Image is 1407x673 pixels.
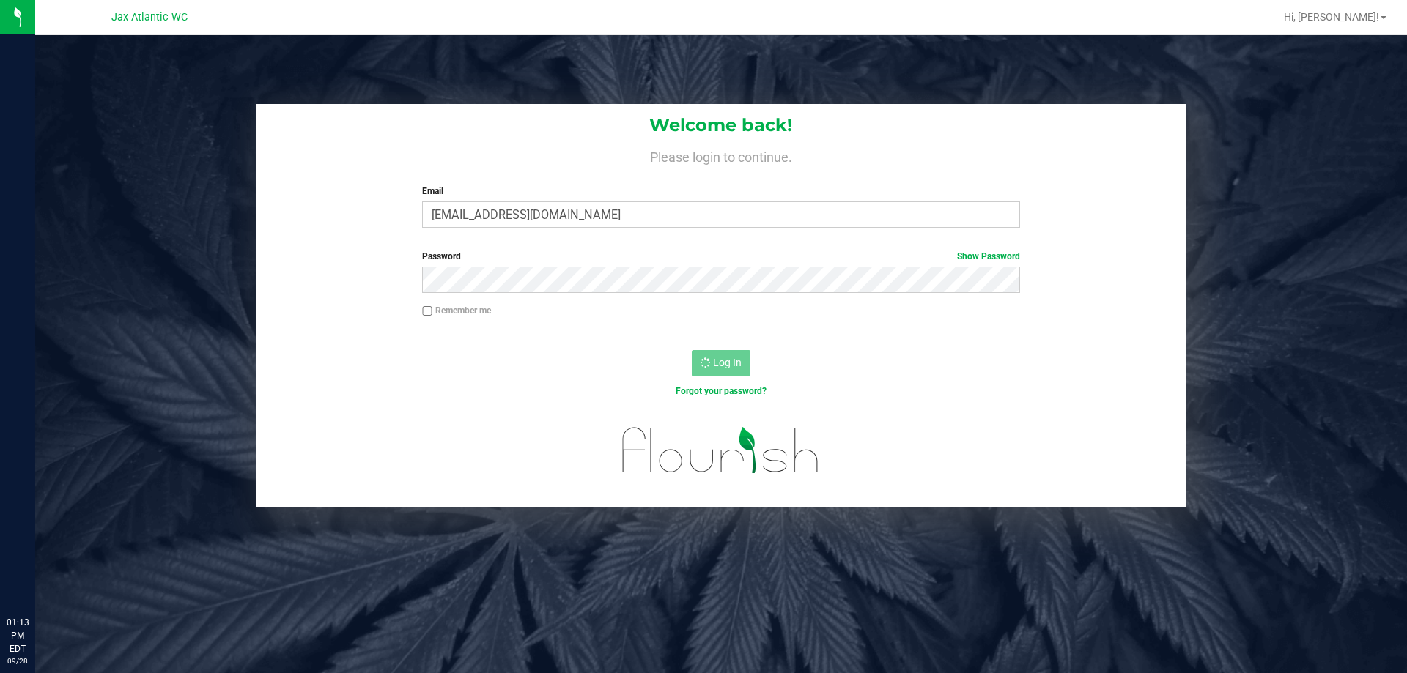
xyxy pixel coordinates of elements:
[605,413,837,488] img: flourish_logo.svg
[422,306,432,316] input: Remember me
[713,357,742,368] span: Log In
[422,185,1019,198] label: Email
[957,251,1020,261] a: Show Password
[692,350,750,376] button: Log In
[7,655,29,666] p: 09/28
[422,304,491,317] label: Remember me
[422,251,461,261] span: Password
[111,11,188,23] span: Jax Atlantic WC
[256,146,1186,164] h4: Please login to continue.
[676,386,767,396] a: Forgot your password?
[256,116,1186,135] h1: Welcome back!
[7,616,29,655] p: 01:13 PM EDT
[1284,11,1379,23] span: Hi, [PERSON_NAME]!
